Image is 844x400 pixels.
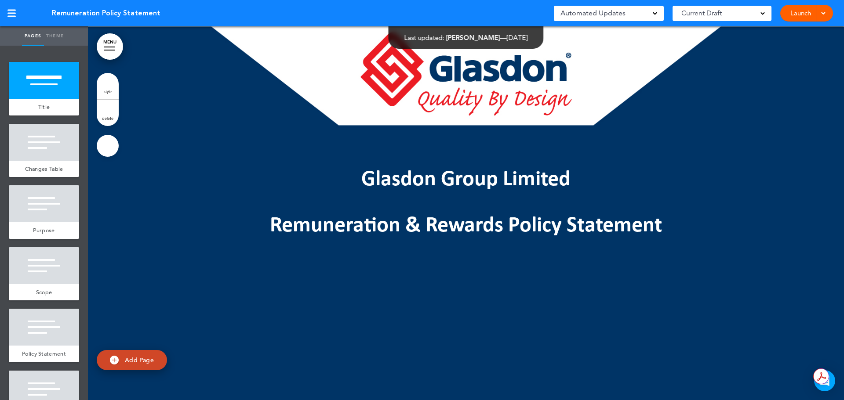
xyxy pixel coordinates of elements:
span: Automated Updates [560,7,626,19]
a: Theme [44,26,66,46]
a: style [97,73,119,99]
span: Last updated: [404,33,444,42]
div: — [404,34,528,41]
span: delete [102,115,113,121]
span: Changes Table [25,165,63,173]
span: [PERSON_NAME] [446,33,500,42]
span: Remuneration & Rewards Policy Statement [270,215,662,237]
a: Add Page [97,350,167,371]
a: delete [97,100,119,126]
a: Purpose [9,222,79,239]
span: style [104,89,112,94]
a: MENU [97,33,123,60]
span: Policy Statement [22,350,66,357]
a: Policy Statement [9,346,79,362]
span: [DATE] [507,33,528,42]
span: Remuneration Policy Statement [52,8,160,18]
span: Add Page [125,356,154,364]
a: Scope [9,284,79,301]
span: Glasdon Group Limited [361,169,571,191]
a: Launch [787,5,815,22]
span: Scope [36,288,52,296]
span: Current Draft [681,7,722,19]
a: Title [9,99,79,115]
a: Changes Table [9,161,79,177]
span: Title [38,103,50,111]
img: add.svg [110,356,119,364]
a: Pages [22,26,44,46]
span: Purpose [33,227,55,234]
